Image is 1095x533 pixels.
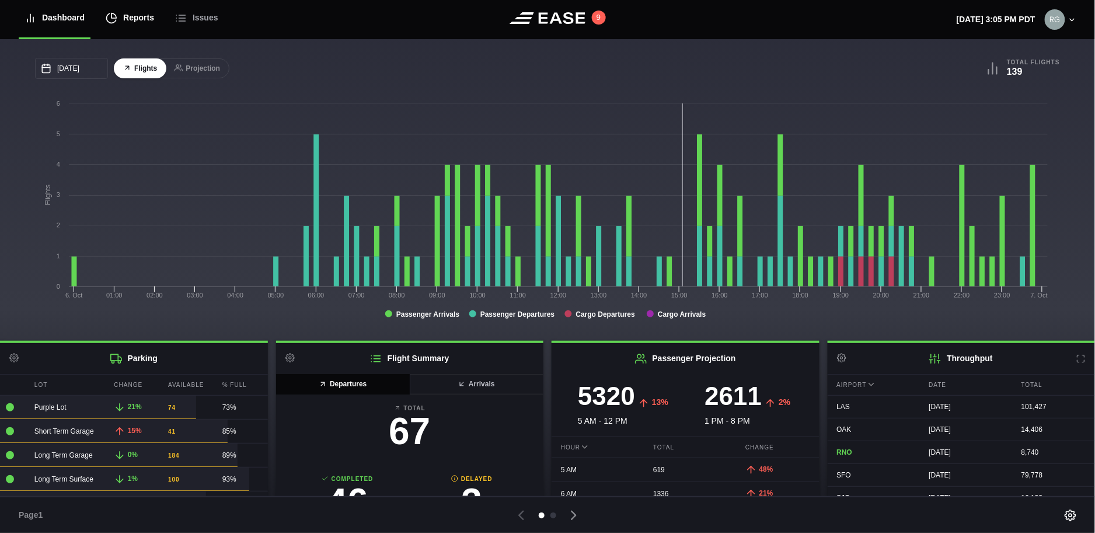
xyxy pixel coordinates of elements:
b: Total [285,404,535,413]
div: 73% [222,402,262,413]
text: 05:00 [268,292,284,299]
button: Departures [276,374,410,394]
div: SFO [828,464,911,486]
span: 15% [128,427,142,435]
b: 74 [168,403,176,412]
text: 01:00 [106,292,123,299]
div: 8,740 [1012,441,1095,463]
h2: Passenger Projection [552,343,819,374]
text: 5 [57,130,60,137]
tspan: Passenger Arrivals [396,310,460,319]
div: Change [736,437,819,458]
text: 09:00 [429,292,445,299]
h3: 2611 [705,383,762,409]
div: Available [162,375,214,395]
div: Airport [828,375,911,395]
text: 3 [57,191,60,198]
span: 1% [128,475,138,483]
tspan: Passenger Departures [480,310,555,319]
button: Projection [165,58,229,79]
div: SJC [828,487,911,509]
tspan: Flights [44,185,52,205]
text: 02:00 [147,292,163,299]
text: 2 [57,221,60,229]
text: 23:00 [994,292,1010,299]
h3: 67 [285,413,535,450]
span: 0% [128,451,138,459]
div: Hour [552,437,634,458]
div: 93% [222,474,262,484]
h2: Flight Summary [276,343,544,374]
text: 18:00 [793,292,809,299]
button: 9 [592,11,606,25]
div: 619 [644,459,727,481]
div: 16,133 [1012,487,1095,509]
h3: 3 [410,483,534,521]
tspan: Cargo Departures [576,310,636,319]
text: 12:00 [550,292,567,299]
div: 101,427 [1012,396,1095,418]
div: Lot [29,375,106,395]
div: [DATE] [920,464,1003,486]
span: Page 1 [19,509,48,521]
span: Long Term Surface [34,475,93,483]
span: 13% [652,397,668,407]
text: 03:00 [187,292,203,299]
b: Completed [285,475,410,483]
text: 1 [57,252,60,259]
div: [DATE] [920,441,1003,463]
span: RNO [837,448,853,456]
text: 21:00 [913,292,930,299]
a: Total67 [285,404,535,456]
h3: 46 [285,483,410,521]
div: 85% [222,426,262,437]
span: Long Term Garage [34,451,93,459]
button: Arrivals [409,374,543,394]
tspan: 6. Oct [65,292,82,299]
div: Total [1012,375,1095,395]
b: 41 [168,427,176,436]
text: 11:00 [510,292,526,299]
span: Purple Lot [34,403,67,411]
div: 5 AM [552,459,634,481]
div: Date [920,375,1003,395]
text: 13:00 [591,292,607,299]
span: 21% [128,403,142,411]
text: 20:00 [873,292,890,299]
b: Delayed [410,475,534,483]
text: 0 [57,283,60,290]
text: 07:00 [348,292,365,299]
text: 04:00 [227,292,243,299]
div: LAS [828,396,911,418]
div: [DATE] [920,396,1003,418]
text: 06:00 [308,292,325,299]
text: 19:00 [833,292,849,299]
b: 184 [168,451,180,460]
div: 79,778 [1012,464,1095,486]
button: Flights [114,58,166,79]
span: Short Term Garage [34,427,94,435]
span: 2% [779,397,790,407]
div: 6 AM [552,483,634,505]
text: 15:00 [671,292,688,299]
img: 0355a1d31526df1be56bea28517c65b3 [1045,9,1065,30]
span: 21% [759,489,773,497]
input: mm/dd/yyyy [35,58,108,79]
div: 5 AM - 12 PM [561,383,685,427]
span: 48% [759,465,773,473]
div: Change [108,375,159,395]
text: 08:00 [389,292,405,299]
text: 4 [57,161,60,168]
div: 1336 [644,483,727,505]
text: 22:00 [954,292,970,299]
b: 100 [168,475,180,484]
a: Delayed3 [410,475,534,527]
div: [DATE] [920,487,1003,509]
div: % Full [217,375,268,395]
tspan: Cargo Arrivals [658,310,706,319]
div: Total [644,437,727,458]
tspan: 7. Oct [1031,292,1048,299]
text: 10:00 [469,292,486,299]
div: 14,406 [1012,418,1095,441]
text: 17:00 [752,292,769,299]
